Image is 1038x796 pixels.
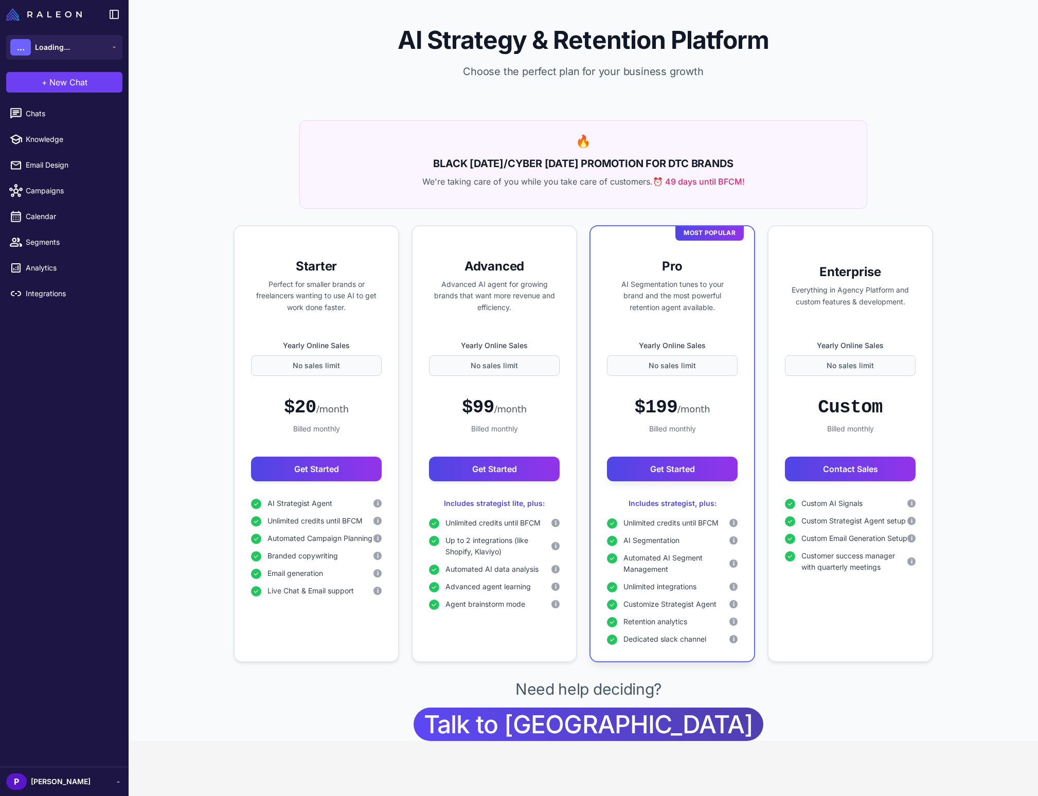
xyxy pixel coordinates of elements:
[445,535,551,557] span: Up to 2 integrations (like Shopify, Klaviyo)
[555,565,557,574] span: i
[4,180,124,202] a: Campaigns
[445,599,525,610] span: Agent brainstorm mode
[445,517,541,529] span: Unlimited credits until BFCM
[555,600,557,609] span: i
[429,457,560,481] button: Get Started
[555,518,557,528] span: i
[429,498,560,509] div: Includes strategist lite, plus:
[49,76,87,88] span: New Chat
[251,423,382,435] div: Billed monthly
[911,516,912,526] span: i
[429,258,560,275] h3: Advanced
[26,108,116,119] span: Chats
[267,498,332,509] span: AI Strategist Agent
[4,129,124,150] a: Knowledge
[785,284,916,308] p: Everything in Agency Platform and custom features & development.
[607,279,738,314] p: AI Segmentation tunes to your brand and the most powerful retention agent available.
[251,258,382,275] h3: Starter
[623,599,717,610] span: Customize Strategist Agent
[607,423,738,435] div: Billed monthly
[911,534,912,543] span: i
[607,340,738,351] label: Yearly Online Sales
[377,534,379,543] span: i
[785,264,916,280] h3: Enterprise
[445,581,531,592] span: Advanced agent learning
[26,159,116,171] span: Email Design
[733,600,735,609] span: i
[733,617,735,626] span: i
[653,175,745,188] span: ⏰ 49 days until BFCM!
[801,498,863,509] span: Custom AI Signals
[251,457,382,481] button: Get Started
[316,404,349,414] span: /month
[733,635,735,644] span: i
[377,551,379,560] span: i
[785,340,916,351] label: Yearly Online Sales
[267,515,363,527] span: Unlimited credits until BFCM
[26,134,116,145] span: Knowledge
[494,404,527,414] span: /month
[284,396,349,419] div: $20
[251,279,382,314] p: Perfect for smaller brands or freelancers wanting to use AI to get work done faster.
[801,550,907,573] span: Customer success manager with quarterly meetings
[26,237,116,248] span: Segments
[145,25,1022,56] h1: AI Strategy & Retention Platform
[623,517,719,529] span: Unlimited credits until BFCM
[733,559,735,568] span: i
[635,396,710,419] div: $199
[623,634,706,645] span: Dedicated slack channel
[377,586,379,595] span: i
[267,550,338,562] span: Branded copywriting
[911,557,912,566] span: i
[827,360,874,371] span: No sales limit
[6,35,122,60] button: ...Loading...
[785,457,916,481] button: Contact Sales
[312,175,854,188] p: We're taking care of you while you take care of customers.
[785,423,916,435] div: Billed monthly
[35,42,70,53] span: Loading...
[4,231,124,253] a: Segments
[4,257,124,279] a: Analytics
[293,360,340,371] span: No sales limit
[4,206,124,227] a: Calendar
[576,134,591,149] span: 🔥
[649,360,696,371] span: No sales limit
[429,340,560,351] label: Yearly Online Sales
[555,541,557,551] span: i
[429,423,560,435] div: Billed monthly
[424,708,753,741] span: Talk to [GEOGRAPHIC_DATA]
[4,154,124,176] a: Email Design
[623,581,696,592] span: Unlimited integrations
[26,185,116,196] span: Campaigns
[801,533,907,544] span: Custom Email Generation Setup
[377,516,379,526] span: i
[555,582,557,591] span: i
[42,76,47,88] span: +
[733,518,735,528] span: i
[733,536,735,545] span: i
[818,396,882,419] div: Custom
[462,396,527,419] div: $99
[267,585,354,596] span: Live Chat & Email support
[26,288,116,299] span: Integrations
[251,340,382,351] label: Yearly Online Sales
[10,39,31,56] div: ...
[26,262,116,274] span: Analytics
[623,535,679,546] span: AI Segmentation
[607,258,738,275] h3: Pro
[429,279,560,314] p: Advanced AI agent for growing brands that want more revenue and efficiency.
[911,499,912,508] span: i
[675,225,744,241] div: Most Popular
[607,457,738,481] button: Get Started
[733,582,735,591] span: i
[26,211,116,222] span: Calendar
[6,773,27,790] div: P
[4,283,124,304] a: Integrations
[145,64,1022,79] p: Choose the perfect plan for your business growth
[677,404,710,414] span: /month
[6,8,86,21] a: Raleon Logo
[4,103,124,124] a: Chats
[623,616,687,627] span: Retention analytics
[515,679,661,699] p: Need help deciding?
[267,568,323,579] span: Email generation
